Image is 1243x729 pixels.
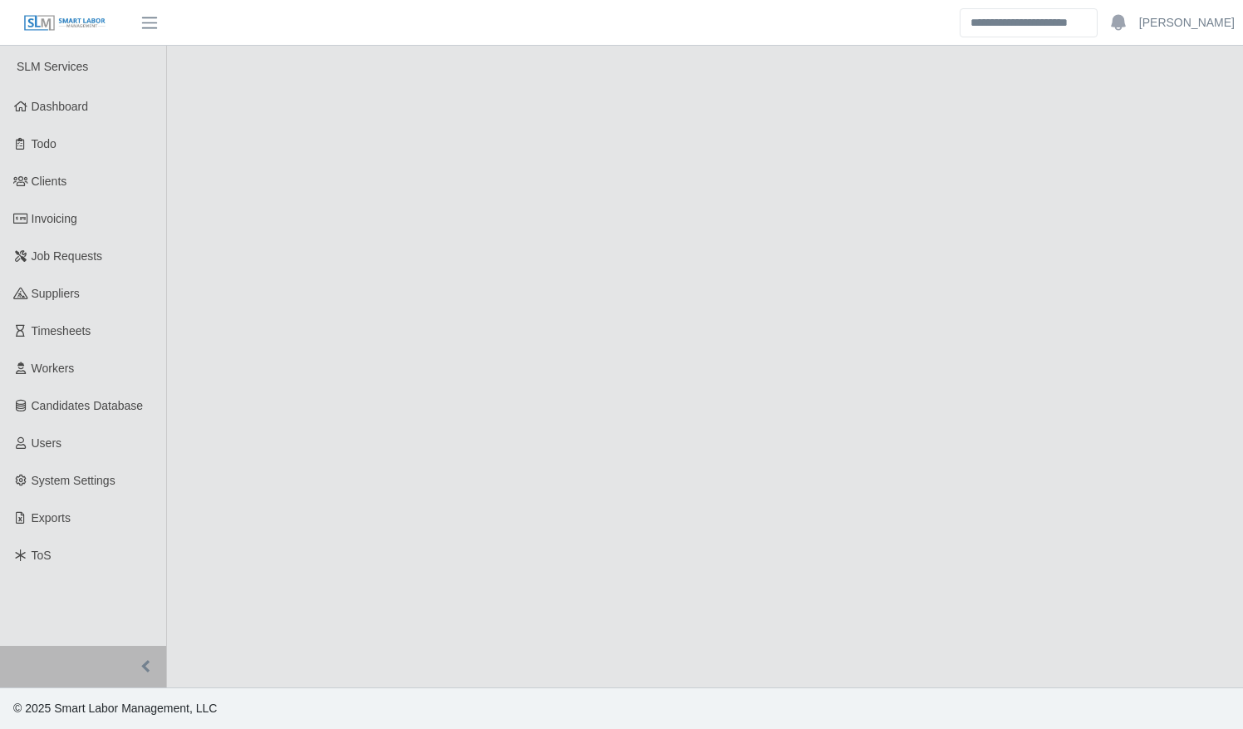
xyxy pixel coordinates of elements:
[32,175,67,188] span: Clients
[32,511,71,525] span: Exports
[32,137,56,150] span: Todo
[32,249,103,263] span: Job Requests
[32,436,62,450] span: Users
[32,474,115,487] span: System Settings
[32,324,91,337] span: Timesheets
[13,702,217,715] span: © 2025 Smart Labor Management, LLC
[17,60,88,73] span: SLM Services
[960,8,1098,37] input: Search
[1139,14,1235,32] a: [PERSON_NAME]
[32,362,75,375] span: Workers
[32,399,144,412] span: Candidates Database
[32,100,89,113] span: Dashboard
[32,287,80,300] span: Suppliers
[23,14,106,32] img: SLM Logo
[32,212,77,225] span: Invoicing
[32,549,52,562] span: ToS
